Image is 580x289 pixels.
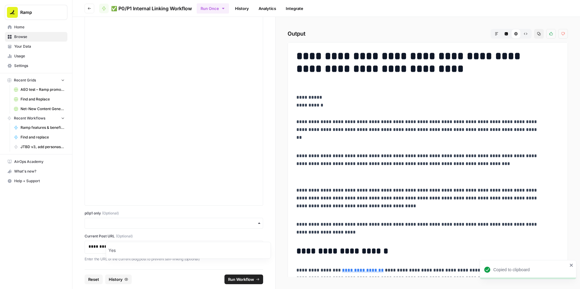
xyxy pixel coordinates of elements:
[14,44,65,49] span: Your Data
[88,276,99,282] span: Reset
[85,256,263,262] p: Enter the URL of the current blog post to prevent self-linking (optional)
[288,29,568,39] h2: Output
[231,4,253,13] a: History
[5,51,67,61] a: Usage
[14,159,65,164] span: AirOps Academy
[85,275,103,284] button: Reset
[21,87,65,92] span: AEO test – Ramp promo content v2
[11,85,67,94] a: AEO test – Ramp promo content v2
[111,5,192,12] span: ✅ P0/P1 Internal Linking Workflow
[282,4,307,13] a: Integrate
[5,167,67,176] button: What's new?
[102,211,119,216] span: (Optional)
[5,5,67,20] button: Workspace: Ramp
[105,275,132,284] button: History
[255,4,280,13] a: Analytics
[14,34,65,40] span: Browse
[116,233,133,239] span: (Optional)
[11,132,67,142] a: Find and replace
[11,123,67,132] a: Ramp features & benefits generator – Content tuning version
[85,233,263,239] label: Current Post URL
[11,94,67,104] a: Find and Replace
[14,78,36,83] span: Recent Grids
[5,157,67,167] a: AirOps Academy
[14,178,65,184] span: Help + Support
[197,3,229,14] button: Run Once
[5,42,67,51] a: Your Data
[11,142,67,152] a: JTBD v3, add personas (wip)
[21,106,65,112] span: Net-New Content Generator - Grid Template
[85,211,263,216] label: p0p1 only
[5,61,67,71] a: Settings
[5,22,67,32] a: Home
[14,53,65,59] span: Usage
[7,7,18,18] img: Ramp Logo
[20,9,57,15] span: Ramp
[11,104,67,114] a: Net-New Content Generator - Grid Template
[21,125,65,130] span: Ramp features & benefits generator – Content tuning version
[109,276,123,282] span: History
[224,275,263,284] button: Run Workflow
[569,263,574,268] button: close
[14,116,45,121] span: Recent Workflows
[493,267,568,273] div: Copied to clipboard
[5,114,67,123] button: Recent Workflows
[228,276,254,282] span: Run Workflow
[106,245,271,256] div: Yes
[21,135,65,140] span: Find and replace
[21,97,65,102] span: Find and Replace
[99,4,192,13] a: ✅ P0/P1 Internal Linking Workflow
[5,176,67,186] button: Help + Support
[5,76,67,85] button: Recent Grids
[14,24,65,30] span: Home
[5,32,67,42] a: Browse
[21,144,65,150] span: JTBD v3, add personas (wip)
[14,63,65,68] span: Settings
